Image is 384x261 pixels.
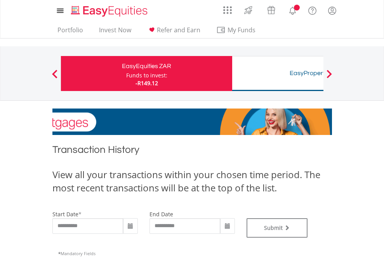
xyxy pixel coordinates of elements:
button: Previous [47,74,63,81]
img: thrive-v2.svg [242,4,255,16]
button: Submit [247,218,308,238]
a: Notifications [283,2,302,18]
img: EasyEquities_Logo.png [70,5,151,18]
a: AppsGrid [218,2,237,14]
span: Refer and Earn [157,26,200,34]
div: View all your transactions within your chosen time period. The most recent transactions will be a... [52,168,332,195]
button: Next [321,74,337,81]
span: My Funds [216,25,267,35]
img: vouchers-v2.svg [265,4,278,16]
span: Mandatory Fields [58,250,96,256]
img: EasyMortage Promotion Banner [52,109,332,135]
label: start date [52,210,78,218]
h1: Transaction History [52,143,332,160]
div: Funds to invest: [126,72,167,79]
div: EasyEquities ZAR [66,61,228,72]
span: -R149.12 [136,79,158,87]
a: Vouchers [260,2,283,16]
label: end date [149,210,173,218]
a: Home page [68,2,151,18]
a: Invest Now [96,26,134,38]
a: Portfolio [54,26,86,38]
a: FAQ's and Support [302,2,322,18]
a: Refer and Earn [144,26,203,38]
a: My Profile [322,2,342,19]
img: grid-menu-icon.svg [223,6,232,14]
